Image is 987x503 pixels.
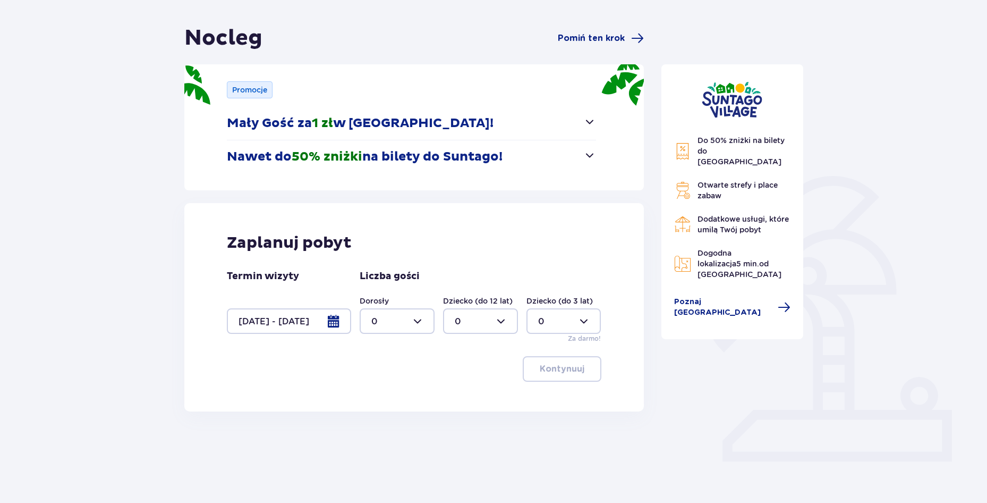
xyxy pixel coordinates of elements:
label: Dziecko (do 12 lat) [443,296,513,306]
span: Pomiń ten krok [558,32,625,44]
a: Poznaj [GEOGRAPHIC_DATA] [674,297,791,318]
a: Pomiń ten krok [558,32,644,45]
p: Mały Gość za w [GEOGRAPHIC_DATA]! [227,115,493,131]
span: Otwarte strefy i place zabaw [697,181,778,200]
label: Dziecko (do 3 lat) [526,296,593,306]
span: Do 50% zniżki na bilety do [GEOGRAPHIC_DATA] [697,136,785,166]
img: Restaurant Icon [674,216,691,233]
span: Dodatkowe usługi, które umilą Twój pobyt [697,215,789,234]
p: Termin wizyty [227,270,299,283]
p: Promocje [232,85,267,95]
span: 50% zniżki [292,149,362,165]
p: Liczba gości [360,270,420,283]
p: Za darmo! [568,334,601,343]
span: Poznaj [GEOGRAPHIC_DATA] [674,297,772,318]
button: Nawet do50% zniżkina bilety do Suntago! [227,140,596,173]
span: 5 min. [736,259,759,268]
span: 1 zł [312,115,333,131]
h1: Nocleg [184,25,262,52]
p: Nawet do na bilety do Suntago! [227,149,503,165]
label: Dorosły [360,296,389,306]
img: Suntago Village [702,81,762,118]
img: Grill Icon [674,182,691,199]
span: Dogodna lokalizacja od [GEOGRAPHIC_DATA] [697,249,781,279]
p: Zaplanuj pobyt [227,233,352,253]
img: Map Icon [674,255,691,272]
button: Mały Gość za1 złw [GEOGRAPHIC_DATA]! [227,107,596,140]
p: Kontynuuj [540,363,584,375]
button: Kontynuuj [523,356,601,382]
img: Discount Icon [674,142,691,160]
